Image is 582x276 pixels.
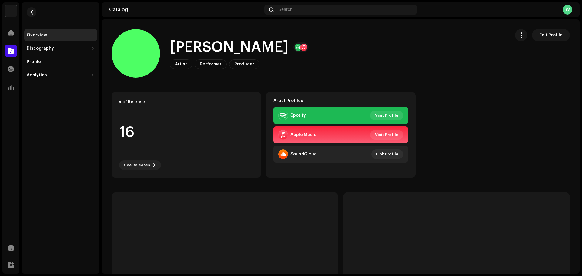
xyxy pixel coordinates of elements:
span: Link Profile [376,148,398,160]
div: Analytics [27,73,47,78]
div: Spotify [290,113,306,118]
button: Edit Profile [532,29,570,41]
span: Edit Profile [539,29,563,41]
button: Visit Profile [370,111,403,120]
div: Overview [27,33,47,38]
span: Artist [175,62,187,66]
div: Apple Music [290,132,316,137]
img: 7951d5c0-dc3c-4d78-8e51-1b6de87acfd8 [5,5,17,17]
span: Producer [234,62,254,66]
div: # of Releases [119,100,253,105]
div: Catalog [109,7,262,12]
re-m-nav-dropdown: Discography [24,42,97,55]
strong: Artist Profiles [273,98,303,103]
span: Visit Profile [375,109,398,121]
re-m-nav-dropdown: Analytics [24,69,97,81]
div: Profile [27,59,41,64]
re-m-nav-item: Profile [24,56,97,68]
button: Link Profile [371,149,403,159]
h1: [PERSON_NAME] [170,38,289,57]
span: Search [279,7,293,12]
span: See Releases [124,159,150,171]
button: See Releases [119,160,161,170]
div: Discography [27,46,54,51]
div: W [563,5,572,15]
span: Visit Profile [375,129,398,141]
div: SoundCloud [290,152,317,157]
button: Visit Profile [370,130,403,140]
span: Performer [200,62,222,66]
re-o-card-data: # of Releases [112,92,261,178]
re-m-nav-item: Overview [24,29,97,41]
